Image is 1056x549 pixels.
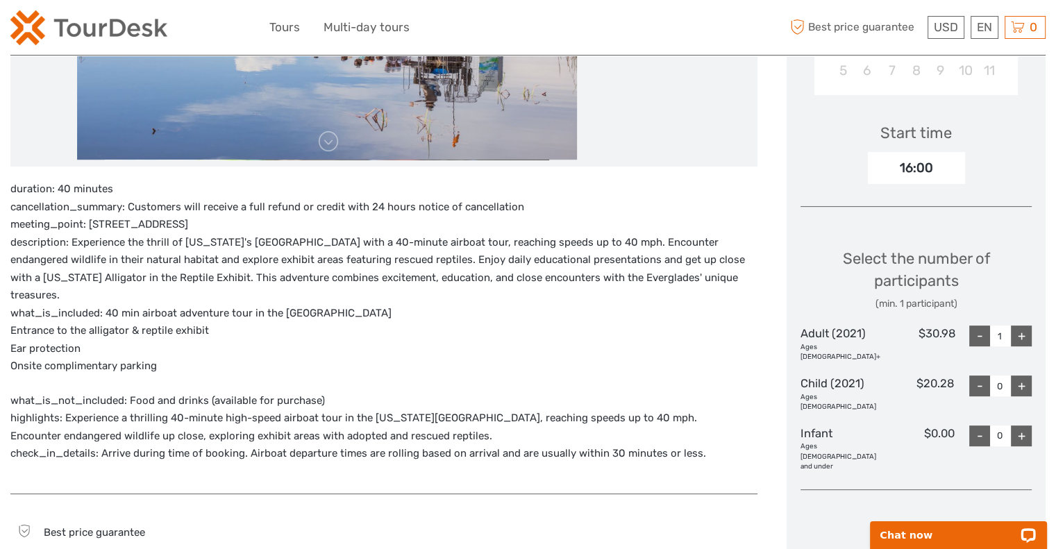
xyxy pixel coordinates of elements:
[969,326,990,346] div: -
[830,59,855,82] div: Choose Sunday, October 5th, 2025
[878,375,955,412] div: $20.28
[801,375,878,412] div: Child (2021)
[969,425,990,446] div: -
[801,342,880,362] div: Ages [DEMOGRAPHIC_DATA]+
[1011,425,1032,446] div: +
[801,392,878,412] div: Ages [DEMOGRAPHIC_DATA]
[10,392,757,463] p: what_is_not_included: Food and drinks (available for purchase) highlights: Experience a thrilling...
[801,326,880,362] div: Adult (2021)
[880,326,956,362] div: $30.98
[801,248,1032,311] div: Select the number of participants
[1028,20,1039,34] span: 0
[878,425,955,471] div: $0.00
[953,59,977,82] div: Choose Friday, October 10th, 2025
[971,16,998,39] div: EN
[10,10,167,45] img: 2254-3441b4b5-4e5f-4d00-b396-31f1d84a6ebf_logo_small.png
[855,59,880,82] div: Choose Monday, October 6th, 2025
[801,425,878,471] div: Infant
[1011,375,1032,396] div: +
[801,441,878,471] div: Ages [DEMOGRAPHIC_DATA] and under
[861,505,1056,549] iframe: LiveChat chat widget
[880,122,952,144] div: Start time
[934,20,958,34] span: USD
[801,297,1032,311] div: (min. 1 participant)
[10,180,757,375] p: duration: 40 minutes cancellation_summary: Customers will receive a full refund or credit with 24...
[324,17,410,37] a: Multi-day tours
[928,59,953,82] div: Choose Thursday, October 9th, 2025
[1011,326,1032,346] div: +
[969,375,990,396] div: -
[787,16,924,39] span: Best price guarantee
[978,59,1002,82] div: Choose Saturday, October 11th, 2025
[904,59,928,82] div: Choose Wednesday, October 8th, 2025
[44,526,145,539] span: Best price guarantee
[880,59,904,82] div: Choose Tuesday, October 7th, 2025
[269,17,300,37] a: Tours
[868,152,965,184] div: 16:00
